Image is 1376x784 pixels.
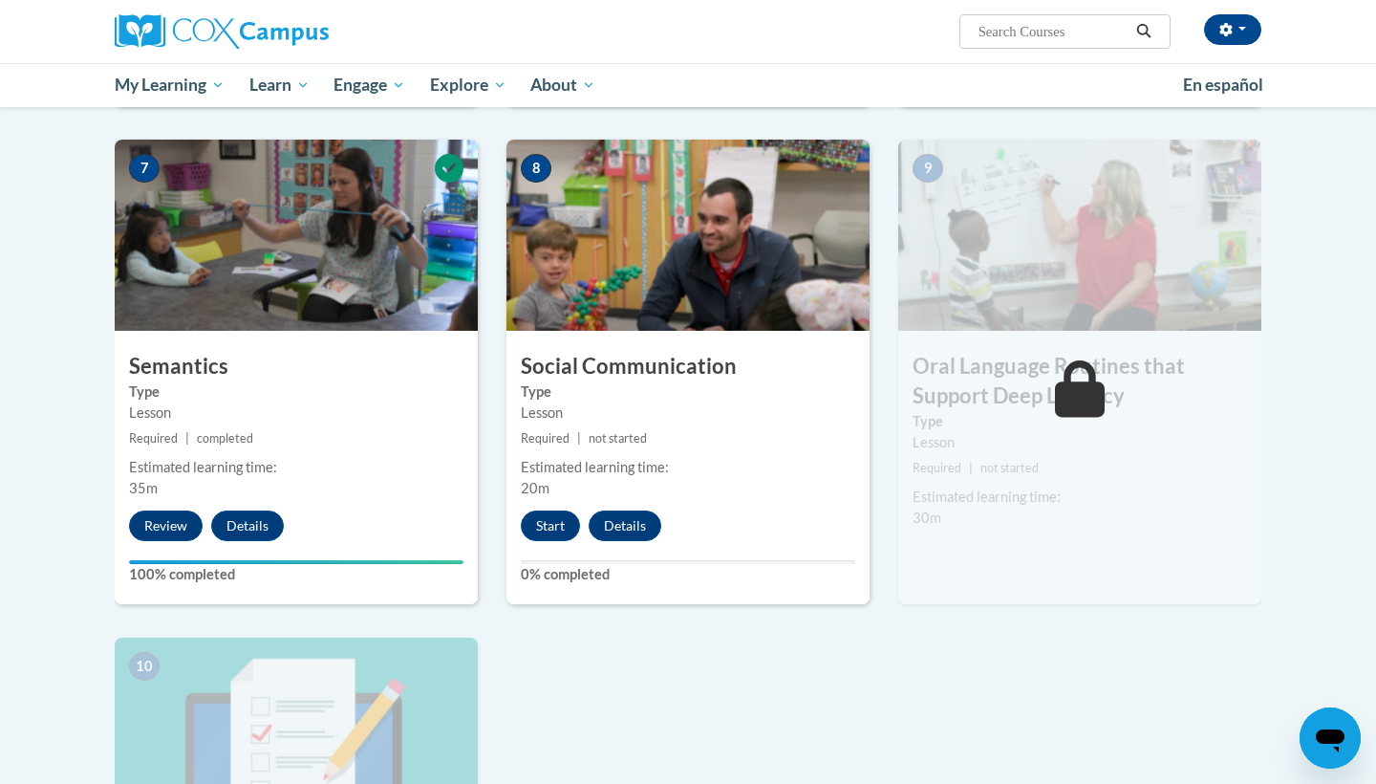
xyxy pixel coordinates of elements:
[521,564,855,585] label: 0% completed
[521,480,549,496] span: 20m
[115,14,329,49] img: Cox Campus
[969,461,973,475] span: |
[129,403,463,424] div: Lesson
[102,63,237,107] a: My Learning
[913,461,961,475] span: Required
[577,431,581,446] span: |
[913,510,941,526] span: 30m
[129,652,160,681] span: 10
[521,511,580,541] button: Start
[129,480,158,496] span: 35m
[129,511,203,541] button: Review
[521,381,855,403] label: Type
[86,63,1290,107] div: Main menu
[115,352,478,381] h3: Semantics
[129,154,160,183] span: 7
[129,457,463,478] div: Estimated learning time:
[129,560,463,564] div: Your progress
[430,74,506,97] span: Explore
[913,411,1247,432] label: Type
[237,63,322,107] a: Learn
[129,564,463,585] label: 100% completed
[129,431,178,446] span: Required
[913,154,943,183] span: 9
[521,431,570,446] span: Required
[506,140,870,331] img: Course Image
[197,431,253,446] span: completed
[1300,708,1361,769] iframe: Button to launch messaging window
[1204,14,1261,45] button: Account Settings
[115,14,478,49] a: Cox Campus
[980,461,1039,475] span: not started
[589,431,647,446] span: not started
[1129,20,1158,43] button: Search
[913,432,1247,453] div: Lesson
[521,403,855,424] div: Lesson
[249,74,310,97] span: Learn
[333,74,405,97] span: Engage
[898,352,1261,411] h3: Oral Language Routines that Support Deep Literacy
[521,457,855,478] div: Estimated learning time:
[129,381,463,403] label: Type
[115,74,225,97] span: My Learning
[115,140,478,331] img: Course Image
[506,352,870,381] h3: Social Communication
[530,74,595,97] span: About
[589,511,661,541] button: Details
[898,140,1261,331] img: Course Image
[913,487,1247,508] div: Estimated learning time:
[1171,65,1276,105] a: En español
[211,511,284,541] button: Details
[321,63,418,107] a: Engage
[1183,75,1263,95] span: En español
[418,63,519,107] a: Explore
[185,431,189,446] span: |
[977,20,1129,43] input: Search Courses
[519,63,609,107] a: About
[521,154,551,183] span: 8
